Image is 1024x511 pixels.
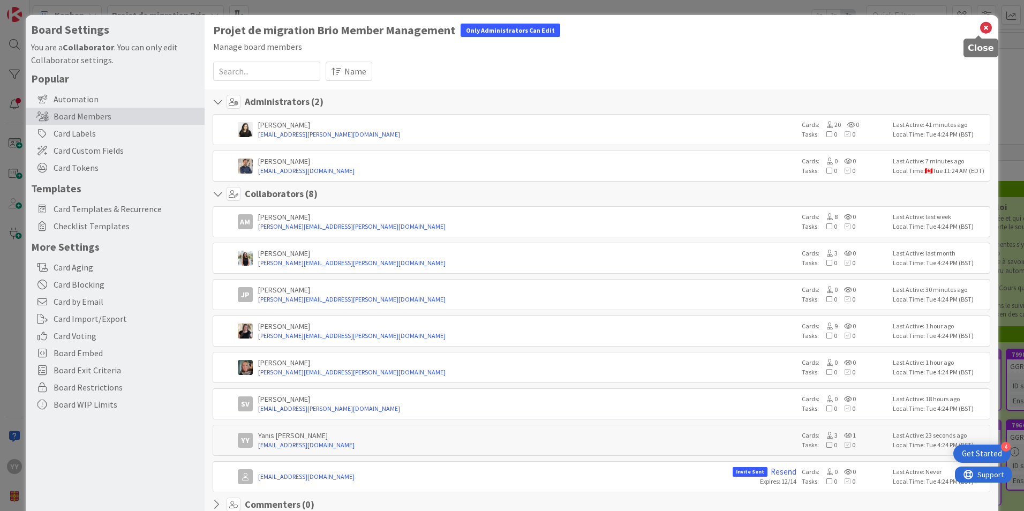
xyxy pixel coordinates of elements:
span: 0 [837,477,855,485]
div: Tasks: [802,404,887,414]
div: Tasks: [802,166,887,176]
span: 0 [819,130,837,138]
div: Cards: [802,156,887,166]
h5: Templates [31,182,199,195]
h5: Close [968,43,994,53]
span: 0 [819,332,837,340]
div: Tasks: [802,367,887,377]
div: Cards: [802,120,887,130]
div: Last Active: 23 seconds ago [893,431,987,440]
span: 0 [838,322,856,330]
a: [EMAIL_ADDRESS][DOMAIN_NAME] [258,440,796,450]
a: [EMAIL_ADDRESS][DOMAIN_NAME] [258,472,727,482]
a: [EMAIL_ADDRESS][PERSON_NAME][DOMAIN_NAME] [258,404,796,414]
div: Manage board members [213,40,990,53]
span: Card Custom Fields [54,144,199,157]
div: Local Time: Tue 4:24 PM (BST) [893,295,987,304]
span: 0 [837,259,855,267]
h5: More Settings [31,240,199,253]
span: 0 [819,404,837,412]
span: 0 [837,332,855,340]
div: Local Time: Tue 11:24 AM (EDT) [893,166,987,176]
div: 4 [1001,442,1011,452]
span: 0 [838,249,856,257]
div: Cards: [802,212,887,222]
span: Card Voting [54,329,199,342]
span: 0 [838,358,856,366]
span: Board Embed [54,347,199,359]
div: Local Time: Tue 4:24 PM (BST) [893,440,987,450]
span: 0 [837,368,855,376]
div: JP [238,287,253,302]
img: GB [238,122,253,137]
button: Name [326,62,372,81]
img: SP [238,360,253,375]
a: [PERSON_NAME][EMAIL_ADDRESS][PERSON_NAME][DOMAIN_NAME] [258,295,796,304]
div: Last Active: last month [893,249,987,258]
span: 0 [838,213,856,221]
div: Card Labels [26,125,205,142]
div: Cards: [802,249,887,258]
div: Get Started [962,448,1002,459]
a: [PERSON_NAME][EMAIL_ADDRESS][PERSON_NAME][DOMAIN_NAME] [258,331,796,341]
span: Card by Email [54,295,199,308]
div: [PERSON_NAME] [258,394,796,404]
span: 0 [819,295,837,303]
span: 0 [819,259,837,267]
div: Last Active: 1 hour ago [893,358,987,367]
div: Local Time: Tue 4:24 PM (BST) [893,130,987,139]
span: 3 [819,249,838,257]
span: ( 0 ) [302,498,314,510]
span: 0 [819,468,838,476]
span: 8 [819,213,838,221]
span: 0 [819,358,838,366]
div: Cards: [802,467,887,477]
span: 0 [819,368,837,376]
span: 0 [837,295,855,303]
span: 9 [819,322,838,330]
span: Board Restrictions [54,381,199,394]
div: Open Get Started checklist, remaining modules: 4 [953,445,1011,463]
span: 0 [838,157,856,165]
img: MB [238,324,253,339]
div: Local Time: Tue 4:24 PM (BST) [893,477,987,486]
div: Tasks: [802,477,887,486]
div: [PERSON_NAME] [258,212,796,222]
div: [PERSON_NAME] [258,120,796,130]
div: Board Members [26,108,205,125]
div: Automation [26,91,205,108]
span: 0 [837,404,855,412]
div: [PERSON_NAME] [258,321,796,331]
input: Search... [213,62,320,81]
span: 0 [819,157,838,165]
img: GC [238,251,253,266]
span: Invite Sent [733,467,767,477]
div: Tasks: [802,331,887,341]
div: Tasks: [802,130,887,139]
div: AM [238,214,253,229]
span: 0 [837,222,855,230]
a: [EMAIL_ADDRESS][PERSON_NAME][DOMAIN_NAME] [258,130,796,139]
span: 0 [837,441,855,449]
a: [EMAIL_ADDRESS][DOMAIN_NAME] [258,166,796,176]
h1: Projet de migration Brio Member Management [213,24,990,37]
h5: Popular [31,72,199,85]
div: Last Active: 30 minutes ago [893,285,987,295]
div: [PERSON_NAME] [258,156,796,166]
div: You are a . You can only edit Collaborator settings. [31,41,199,66]
a: [PERSON_NAME][EMAIL_ADDRESS][PERSON_NAME][DOMAIN_NAME] [258,258,796,268]
div: Tasks: [802,440,887,450]
span: Board Exit Criteria [54,364,199,377]
h4: Board Settings [31,23,199,36]
div: Board WIP Limits [26,396,205,413]
div: Tasks: [802,222,887,231]
div: Cards: [802,285,887,295]
a: [PERSON_NAME][EMAIL_ADDRESS][PERSON_NAME][DOMAIN_NAME] [258,222,796,231]
div: Last Active: 1 hour ago [893,321,987,331]
h4: Commenters [245,499,314,510]
h4: Collaborators [245,188,318,200]
div: Last Active: Never [893,467,987,477]
div: YY [238,433,253,448]
div: Only Administrators Can Edit [461,24,560,37]
a: Resend [771,467,796,477]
